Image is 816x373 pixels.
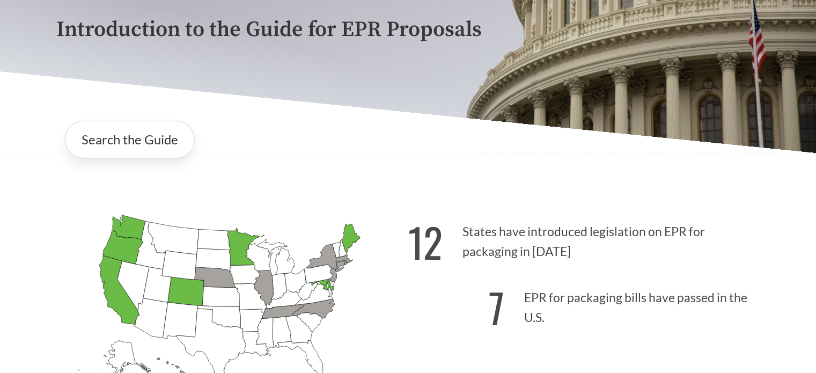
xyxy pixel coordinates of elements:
a: Search the Guide [65,121,195,158]
strong: 7 [489,277,504,337]
p: EPR for packaging bills have passed in the U.S. [408,272,760,338]
p: Introduction to the Guide for EPR Proposals [56,18,760,42]
p: States have introduced legislation on EPR for packaging in [DATE] [408,206,760,272]
strong: 12 [408,212,443,272]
